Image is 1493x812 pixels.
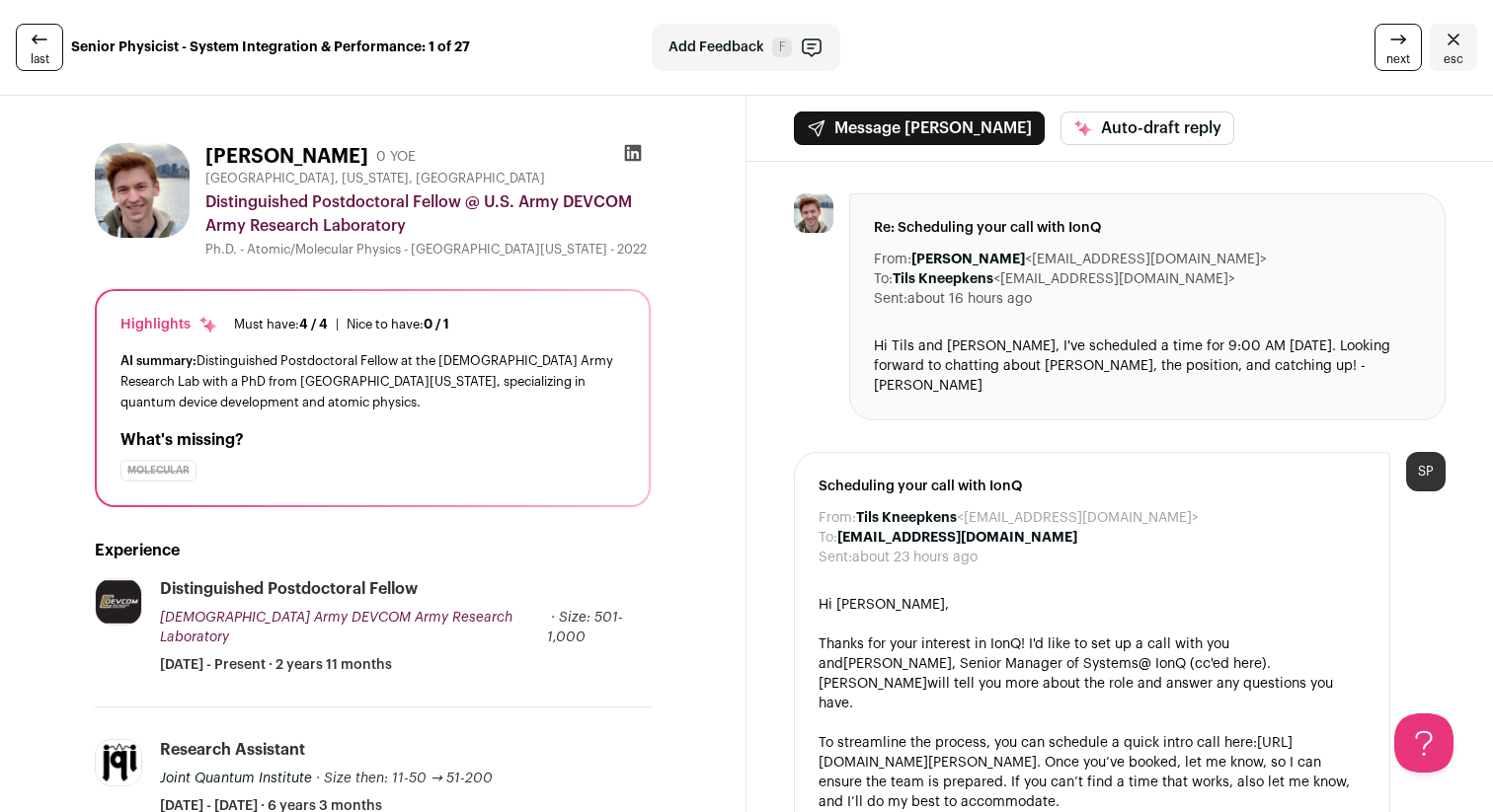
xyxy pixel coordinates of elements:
div: Must have: [234,317,328,332]
div: SP [1406,452,1446,491]
div: To streamline the process, you can schedule a quick intro call here: . Once you’ve booked, let me... [819,733,1366,812]
h2: Experience [95,539,651,562]
span: Scheduling your call with IonQ [819,477,1366,496]
dt: Sent: [874,289,907,309]
span: 0 / 1 [424,318,449,331]
dd: about 16 hours ago [907,289,1032,309]
dt: To: [819,528,837,548]
img: 18381ce86c0a30244222b1a13623468a37b27695b4356977ba2b7f3aa09917b8 [95,143,190,238]
div: Ph.D. - Atomic/Molecular Physics - [GEOGRAPHIC_DATA][US_STATE] - 2022 [205,242,651,258]
img: 5669cd2ce8bd7fcb1bc447b9063b44a87ec803cab28f332bb1cbf6855943de06 [96,579,141,625]
button: Message [PERSON_NAME] [794,111,1045,145]
button: Add Feedback F [652,24,840,71]
button: Auto-draft reply [1061,111,1234,145]
ul: | [234,317,449,332]
iframe: Help Scout Beacon - Open [1394,713,1454,773]
span: [DEMOGRAPHIC_DATA] Army DEVCOM Army Research Laboratory [160,611,512,644]
dd: <[EMAIL_ADDRESS][DOMAIN_NAME]> [893,269,1235,289]
b: [EMAIL_ADDRESS][DOMAIN_NAME] [837,531,1077,545]
div: Research Assistant [160,739,305,761]
div: Thanks for your interest in IonQ! I'd like to set up a call with you and @ IonQ (cc'ed here). [PE... [819,634,1366,713]
div: molecular [120,460,196,481]
h2: What's missing? [120,428,625,452]
span: last [31,51,49,67]
dt: From: [874,250,911,269]
a: last [16,24,63,71]
span: esc [1444,51,1463,67]
div: Distinguished Postdoctoral Fellow at the [DEMOGRAPHIC_DATA] Army Research Lab with a PhD from [GE... [120,350,625,412]
img: 18381ce86c0a30244222b1a13623468a37b27695b4356977ba2b7f3aa09917b8 [794,193,833,233]
span: · Size then: 11-50 → 51-200 [316,772,493,785]
span: [GEOGRAPHIC_DATA], [US_STATE], [GEOGRAPHIC_DATA] [205,171,545,186]
div: Distinguished Postdoctoral Fellow @ U.S. Army DEVCOM Army Research Laboratory [205,190,651,238]
a: next [1375,24,1422,71]
div: Hi Tils and [PERSON_NAME], I've scheduled a time for 9:00 AM [DATE]. Looking forward to chatting ... [874,336,1421,396]
div: Hi [PERSON_NAME], [819,595,1366,615]
div: Highlights [120,315,218,334]
span: 4 / 4 [299,318,328,331]
span: AI summary: [120,354,196,367]
dt: Sent: [819,548,852,567]
span: next [1386,51,1410,67]
span: · Size: 501-1,000 [547,611,623,644]
a: Close [1430,24,1477,71]
span: Add Feedback [668,37,764,57]
div: 0 YOE [376,147,416,167]
b: Tils Kneepkens [856,511,957,525]
span: will tell you more about the role and answer any questions you have. [819,677,1333,710]
span: Joint Quantum Institute [160,772,312,785]
span: F [772,37,792,57]
span: Re: Scheduling your call with IonQ [874,218,1421,238]
div: Nice to have: [347,317,449,332]
dd: <[EMAIL_ADDRESS][DOMAIN_NAME]> [911,250,1267,269]
span: [DATE] - Present · 2 years 11 months [160,655,392,675]
span: [PERSON_NAME], Senior Manager of Systems [843,657,1139,671]
dt: From: [819,508,856,528]
b: Tils Kneepkens [893,272,993,286]
b: [PERSON_NAME] [911,253,1025,266]
div: Distinguished Postdoctoral Fellow [160,578,418,600]
h1: [PERSON_NAME] [205,143,368,171]
dt: To: [874,269,893,289]
strong: Senior Physicist - System Integration & Performance: 1 of 27 [71,37,470,57]
dd: <[EMAIL_ADDRESS][DOMAIN_NAME]> [856,508,1199,528]
img: 8da53e7ce2d13b5ad9fd95fc7bc0d32dde15471984c39ccb8b4107062884473e.jpg [96,740,141,785]
dd: about 23 hours ago [852,548,978,567]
